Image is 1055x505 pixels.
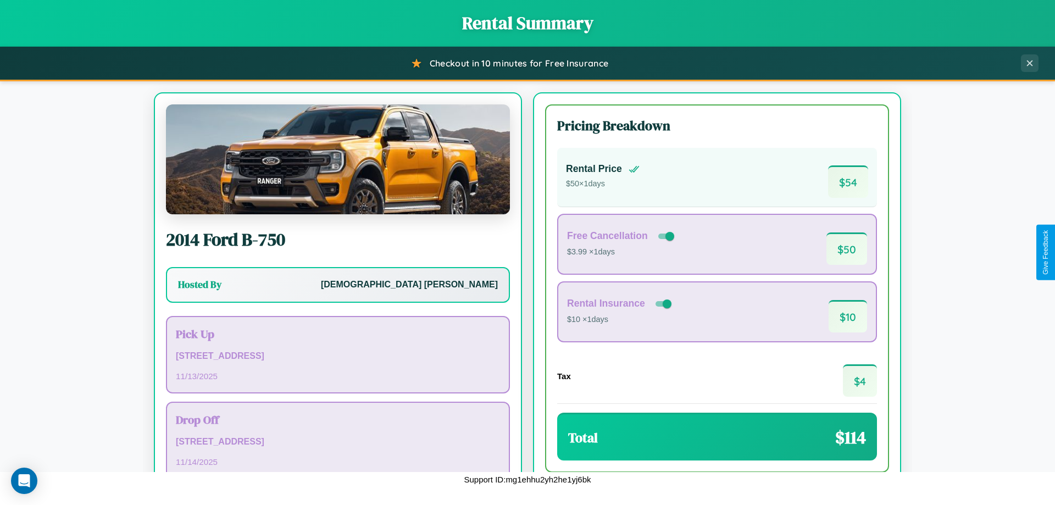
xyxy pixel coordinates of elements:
p: 11 / 14 / 2025 [176,454,500,469]
p: [STREET_ADDRESS] [176,434,500,450]
h3: Pick Up [176,326,500,342]
h3: Drop Off [176,412,500,428]
h2: 2014 Ford B-750 [166,227,510,252]
p: [STREET_ADDRESS] [176,348,500,364]
h3: Total [568,429,598,447]
h4: Tax [557,371,571,381]
h3: Pricing Breakdown [557,116,877,135]
span: $ 54 [828,165,868,198]
p: $10 × 1 days [567,313,674,327]
h4: Rental Price [566,163,622,175]
h1: Rental Summary [11,11,1044,35]
span: $ 50 [826,232,867,265]
h4: Rental Insurance [567,298,645,309]
span: $ 4 [843,364,877,397]
span: $ 114 [835,425,866,449]
p: $ 50 × 1 days [566,177,640,191]
img: Ford B-750 [166,104,510,214]
h3: Hosted By [178,278,221,291]
span: Checkout in 10 minutes for Free Insurance [430,58,608,69]
div: Open Intercom Messenger [11,468,37,494]
p: 11 / 13 / 2025 [176,369,500,384]
p: Support ID: mg1ehhu2yh2he1yj6bk [464,472,591,487]
h4: Free Cancellation [567,230,648,242]
p: [DEMOGRAPHIC_DATA] [PERSON_NAME] [321,277,498,293]
p: $3.99 × 1 days [567,245,676,259]
span: $ 10 [829,300,867,332]
div: Give Feedback [1042,230,1050,275]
